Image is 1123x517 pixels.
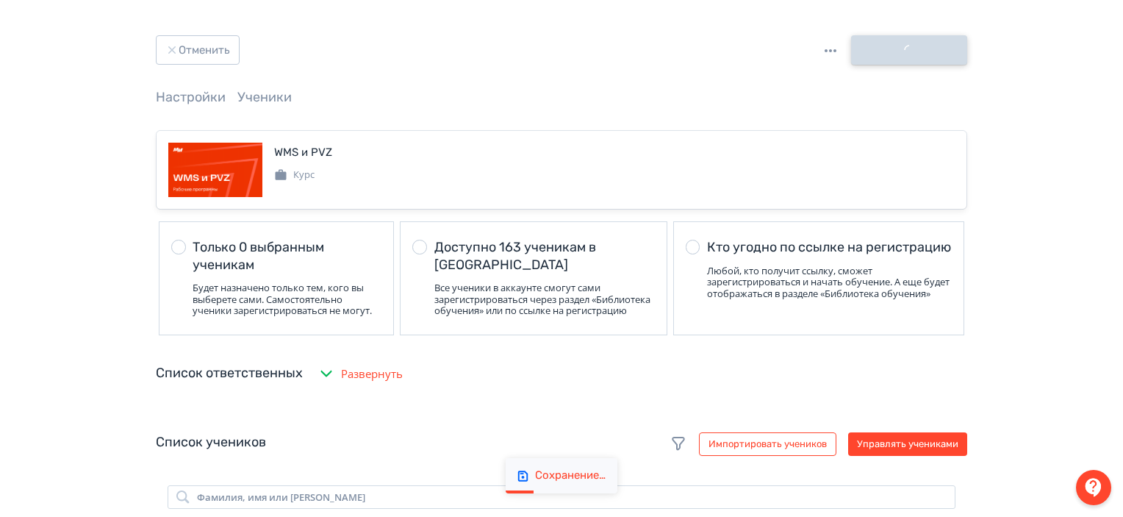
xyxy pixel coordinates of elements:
a: Ученики [237,89,292,105]
div: Любой, кто получит ссылку, сможет зарегистрироваться и начать обучение. А еще будет отображаться ... [707,265,952,300]
button: Развернуть [315,359,406,388]
div: Список ответственных [156,363,303,383]
a: Настройки [156,89,226,105]
div: Будет назначено только тем, кого вы выберете сами. Самостоятельно ученики зарегистрироваться не м... [193,282,381,317]
div: Курс [274,168,315,182]
div: Сохранение… [535,468,606,483]
div: Все ученики в аккаунте смогут сами зарегистрироваться через раздел «Библиотека обучения» или по с... [434,282,655,317]
button: Управлять учениками [848,432,967,456]
span: Развернуть [341,366,403,382]
div: Только 0 выбранным ученикам [193,239,381,274]
button: Импортировать учеников [699,432,836,456]
button: Отменить [156,35,240,65]
div: WMS и PVZ [274,144,332,161]
div: Доступно 163 ученикам в [GEOGRAPHIC_DATA] [434,239,655,274]
div: Кто угодно по ссылке на регистрацию [707,239,952,256]
div: Список учеников [156,432,967,456]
